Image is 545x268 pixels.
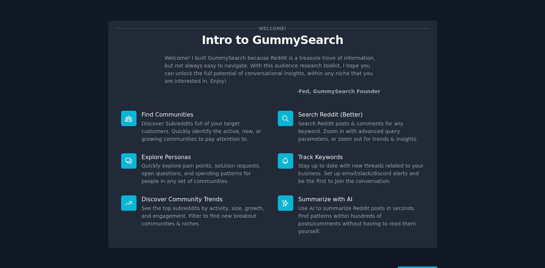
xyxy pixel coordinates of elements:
[257,25,287,32] span: Welcome!
[142,111,268,118] p: Find Communities
[298,195,424,203] p: Summarize with AI
[142,205,268,228] dd: See the top subreddits by activity, size, growth, and engagement. Filter to find new breakout com...
[297,88,381,95] div: -
[299,88,381,95] a: Fed, GummySearch Founder
[298,205,424,235] dd: Use AI to summarize Reddit posts in seconds. Find patterns within hundreds of posts/comments with...
[298,120,424,143] dd: Search Reddit posts & comments for any keyword. Zoom in with advanced query parameters, or zoom o...
[142,195,268,203] p: Discover Community Trends
[142,120,268,143] dd: Discover Subreddits full of your target customers. Quickly identify the active, new, or growing c...
[116,34,429,47] p: Intro to GummySearch
[142,162,268,185] dd: Quickly explore pain points, solution requests, open questions, and spending patterns for people ...
[165,54,381,85] p: Welcome! I built GummySearch because Reddit is a treasure trove of information, but not always ea...
[298,153,424,161] p: Track Keywords
[298,162,424,185] dd: Stay up to date with new threads related to your business. Set up email/slack/discord alerts and ...
[298,111,424,118] p: Search Reddit (Better)
[142,153,268,161] p: Explore Personas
